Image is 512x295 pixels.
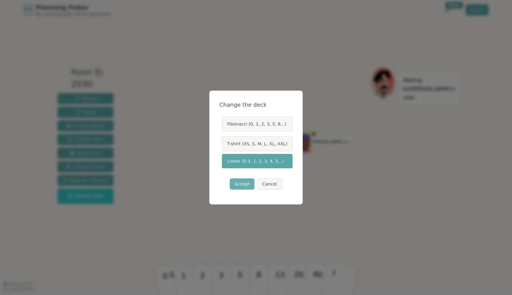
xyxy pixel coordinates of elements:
button: Cancel [257,178,282,190]
label: Fibonacci (0, 1, 2, 3, 5, 8...) [222,117,292,131]
label: Linear (0.5, 1, 2, 3, 4, 5...) [222,154,292,169]
div: Change the deck [219,100,292,109]
label: T-shirt (XS, S, M, L, XL, XXL) [222,136,292,151]
button: Accept [230,178,254,190]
